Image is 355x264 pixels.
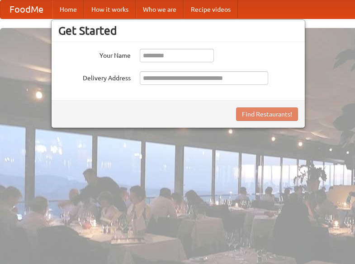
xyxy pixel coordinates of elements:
[136,0,184,19] a: Who we are
[0,0,52,19] a: FoodMe
[84,0,136,19] a: How it works
[52,0,84,19] a: Home
[236,107,298,121] button: Find Restaurants!
[184,0,238,19] a: Recipe videos
[58,49,131,60] label: Your Name
[58,71,131,83] label: Delivery Address
[58,24,298,37] h3: Get Started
